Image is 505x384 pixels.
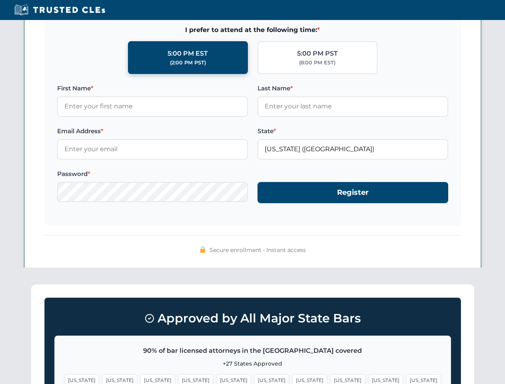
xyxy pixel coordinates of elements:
[200,246,206,253] img: 🔒
[210,246,306,254] span: Secure enrollment • Instant access
[299,59,335,67] div: (8:00 PM EST)
[57,169,248,179] label: Password
[64,359,441,368] p: +27 States Approved
[257,182,448,203] button: Register
[168,48,208,59] div: 5:00 PM EST
[297,48,338,59] div: 5:00 PM PST
[57,139,248,159] input: Enter your email
[57,96,248,116] input: Enter your first name
[257,126,448,136] label: State
[257,84,448,93] label: Last Name
[170,59,206,67] div: (2:00 PM PST)
[257,96,448,116] input: Enter your last name
[57,25,448,35] span: I prefer to attend at the following time:
[64,346,441,356] p: 90% of bar licensed attorneys in the [GEOGRAPHIC_DATA] covered
[57,126,248,136] label: Email Address
[54,308,451,329] h3: Approved by All Major State Bars
[57,84,248,93] label: First Name
[257,139,448,159] input: Florida (FL)
[12,4,108,16] img: Trusted CLEs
